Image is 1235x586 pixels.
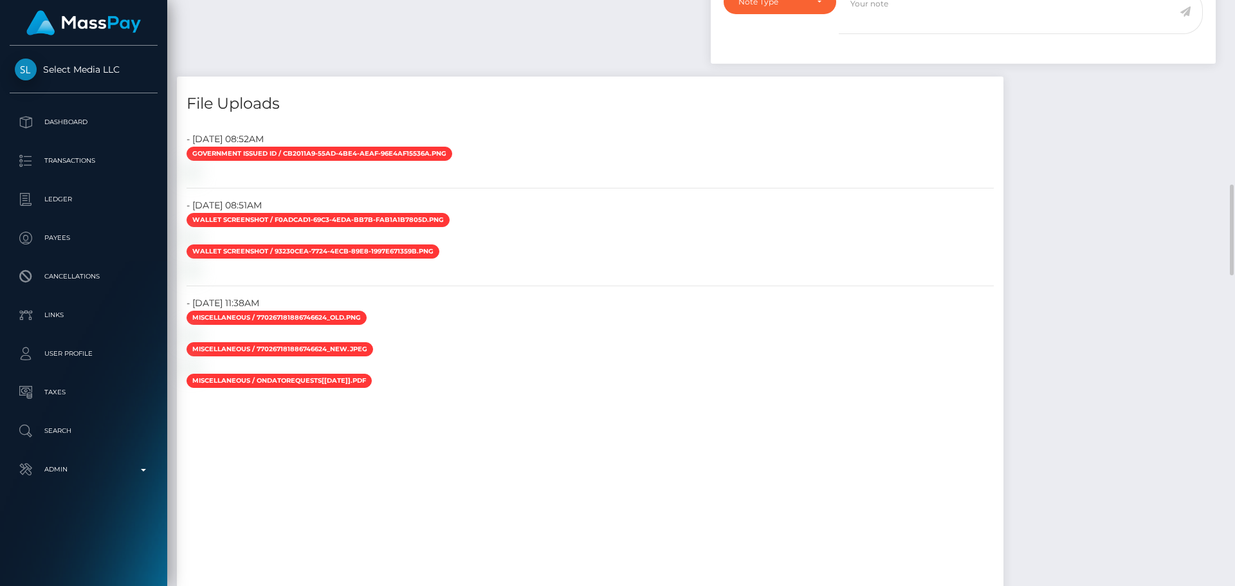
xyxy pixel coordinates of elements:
[15,421,152,441] p: Search
[15,267,152,286] p: Cancellations
[15,228,152,248] p: Payees
[10,222,158,254] a: Payees
[187,244,439,259] span: Wallet Screenshot / 93230cea-7724-4ecb-89e8-1997e671359b.png
[187,147,452,161] span: Government issued ID / cb2011a9-55ad-4be4-aeaf-96e4af15536a.png
[10,453,158,486] a: Admin
[187,264,197,274] img: 80fd2195-be53-4366-9a8e-575e0c86ac51
[10,338,158,370] a: User Profile
[177,133,1003,146] div: - [DATE] 08:52AM
[10,376,158,408] a: Taxes
[15,383,152,402] p: Taxes
[177,199,1003,212] div: - [DATE] 08:51AM
[15,460,152,479] p: Admin
[187,166,197,176] img: 975e0271-970f-41d8-9d17-98c18781f0f9
[15,59,37,80] img: Select Media LLC
[187,232,197,243] img: e5a3b170-5a84-4328-aaa3-2cb3efc8ef66
[10,64,158,75] span: Select Media LLC
[10,415,158,447] a: Search
[10,106,158,138] a: Dashboard
[177,297,1003,310] div: - [DATE] 11:38AM
[187,330,197,340] img: 07181619-97a7-468c-b8fa-60546b97e2aa
[187,374,372,388] span: Miscellaneous / OndatoRequests[[DATE]].pdf
[10,183,158,215] a: Ledger
[15,113,152,132] p: Dashboard
[15,190,152,209] p: Ledger
[26,10,141,35] img: MassPay Logo
[187,311,367,325] span: Miscellaneous / 770267181886746624_old.png
[10,261,158,293] a: Cancellations
[187,342,373,356] span: Miscellaneous / 770267181886746624_new.jpeg
[10,145,158,177] a: Transactions
[10,299,158,331] a: Links
[187,362,197,372] img: ddd7e741-a34c-40a3-bdd8-625a93d6d3ad
[15,306,152,325] p: Links
[187,93,994,115] h4: File Uploads
[15,151,152,170] p: Transactions
[15,344,152,363] p: User Profile
[187,213,450,227] span: Wallet Screenshot / f0adcad1-69c3-4eda-bb7b-fab1a1b7805d.png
